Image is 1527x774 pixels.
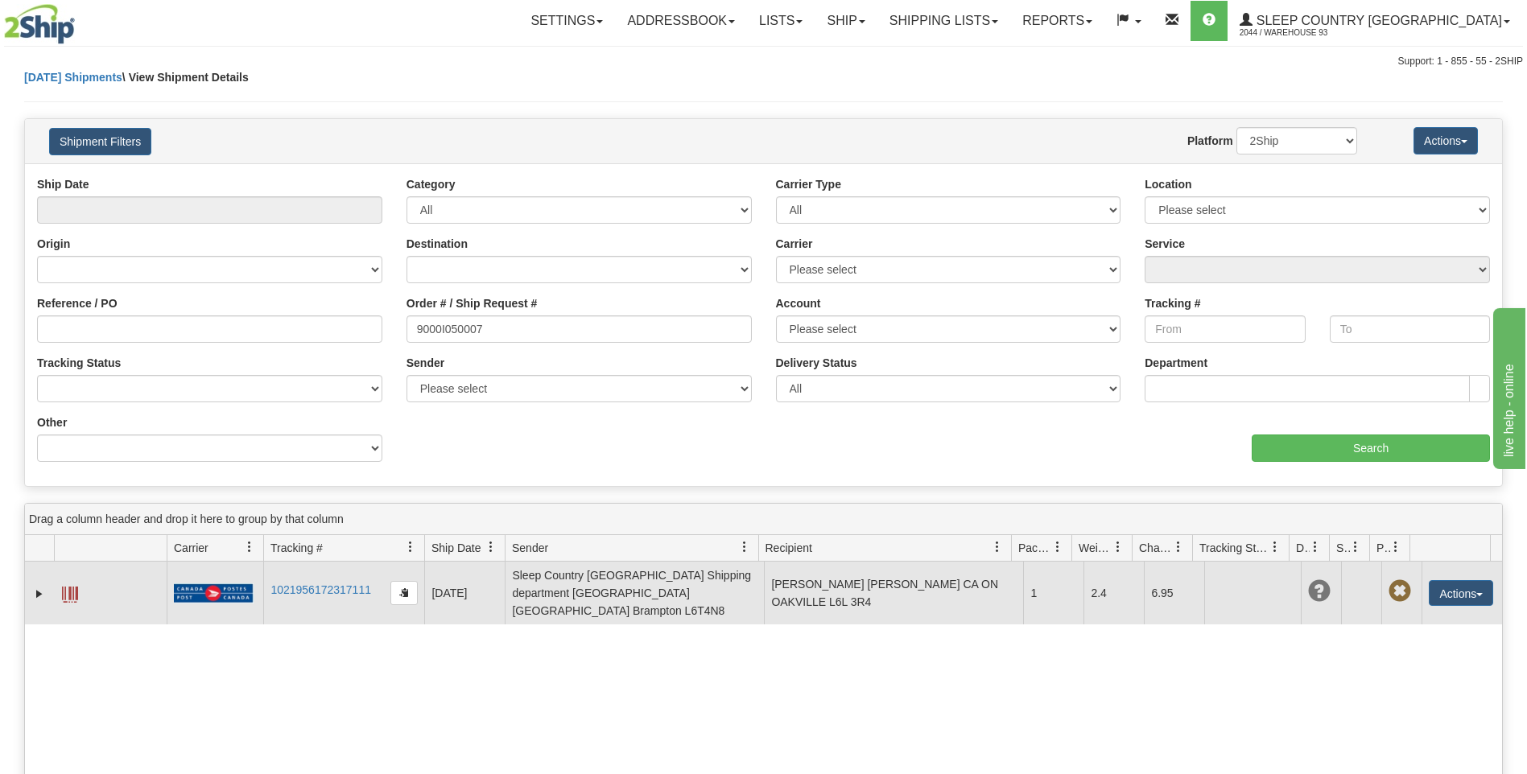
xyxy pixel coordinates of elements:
[1240,25,1360,41] span: 2044 / Warehouse 93
[731,533,758,561] a: Sender filter column settings
[1023,562,1083,624] td: 1
[1139,540,1173,556] span: Charge
[815,1,877,41] a: Ship
[1342,533,1369,561] a: Shipment Issues filter column settings
[1079,540,1112,556] span: Weight
[397,533,424,561] a: Tracking # filter column settings
[12,10,149,29] div: live help - online
[1187,133,1233,149] label: Platform
[1252,434,1490,462] input: Search
[1382,533,1409,561] a: Pickup Status filter column settings
[1389,580,1411,603] span: Pickup Not Assigned
[431,540,481,556] span: Ship Date
[122,71,249,84] span: \ View Shipment Details
[877,1,1010,41] a: Shipping lists
[4,4,75,44] img: logo2044.jpg
[1144,562,1204,624] td: 6.95
[518,1,615,41] a: Settings
[390,581,418,605] button: Copy to clipboard
[37,176,89,192] label: Ship Date
[37,295,118,311] label: Reference / PO
[1145,295,1200,311] label: Tracking #
[236,533,263,561] a: Carrier filter column settings
[477,533,505,561] a: Ship Date filter column settings
[1330,315,1490,343] input: To
[1296,540,1310,556] span: Delivery Status
[766,540,812,556] span: Recipient
[1145,236,1185,252] label: Service
[984,533,1011,561] a: Recipient filter column settings
[747,1,815,41] a: Lists
[1018,540,1052,556] span: Packages
[776,355,857,371] label: Delivery Status
[49,128,151,155] button: Shipment Filters
[1228,1,1522,41] a: Sleep Country [GEOGRAPHIC_DATA] 2044 / Warehouse 93
[37,355,121,371] label: Tracking Status
[24,71,122,84] a: [DATE] Shipments
[1044,533,1071,561] a: Packages filter column settings
[1145,315,1305,343] input: From
[1376,540,1390,556] span: Pickup Status
[37,414,67,430] label: Other
[1083,562,1144,624] td: 2.4
[1302,533,1329,561] a: Delivery Status filter column settings
[1145,355,1207,371] label: Department
[407,176,456,192] label: Category
[174,540,208,556] span: Carrier
[1261,533,1289,561] a: Tracking Status filter column settings
[407,236,468,252] label: Destination
[1308,580,1331,603] span: Unknown
[25,504,1502,535] div: grid grouping header
[615,1,747,41] a: Addressbook
[62,579,78,605] a: Label
[776,176,841,192] label: Carrier Type
[1165,533,1192,561] a: Charge filter column settings
[776,295,821,311] label: Account
[270,583,371,596] a: 1021956172317111
[174,583,253,603] img: 20 - Canada Post
[1253,14,1502,27] span: Sleep Country [GEOGRAPHIC_DATA]
[776,236,813,252] label: Carrier
[407,355,444,371] label: Sender
[424,562,505,624] td: [DATE]
[270,540,323,556] span: Tracking #
[1145,176,1191,192] label: Location
[37,236,70,252] label: Origin
[1336,540,1350,556] span: Shipment Issues
[1199,540,1269,556] span: Tracking Status
[1490,305,1525,469] iframe: chat widget
[1429,580,1493,606] button: Actions
[505,562,764,624] td: Sleep Country [GEOGRAPHIC_DATA] Shipping department [GEOGRAPHIC_DATA] [GEOGRAPHIC_DATA] Brampton ...
[1010,1,1104,41] a: Reports
[512,540,548,556] span: Sender
[407,295,538,311] label: Order # / Ship Request #
[1104,533,1132,561] a: Weight filter column settings
[4,55,1523,68] div: Support: 1 - 855 - 55 - 2SHIP
[31,586,47,602] a: Expand
[764,562,1023,624] td: [PERSON_NAME] [PERSON_NAME] CA ON OAKVILLE L6L 3R4
[1414,127,1478,154] button: Actions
